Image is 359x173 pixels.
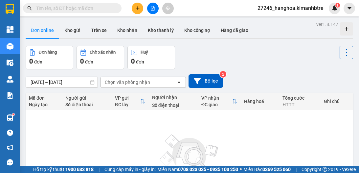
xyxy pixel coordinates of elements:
img: warehouse-icon [7,43,13,50]
span: Hỗ trợ kỹ thuật: [33,166,94,173]
strong: 0369 525 060 [262,167,291,172]
div: VP nhận [201,95,232,101]
input: Select a date range. [26,77,98,87]
img: warehouse-icon [7,76,13,83]
th: Toggle SortBy [112,93,149,110]
span: 1 [336,3,339,8]
img: warehouse-icon [7,114,13,121]
strong: 1900 633 818 [65,167,94,172]
button: Chờ xác nhận0đơn [77,46,124,69]
span: 0 [29,57,33,65]
div: HTTT [282,102,317,107]
div: Hàng hoá [244,99,276,104]
span: Miền Bắc [243,166,291,173]
span: đơn [136,59,144,64]
button: Đơn hàng0đơn [26,46,73,69]
button: Đơn online [26,22,59,38]
div: Tổng cước [282,95,317,101]
span: | [296,166,297,173]
span: question-circle [7,130,13,136]
button: Hàng đã giao [215,22,254,38]
input: Tìm tên, số ĐT hoặc mã đơn [36,5,114,12]
button: aim [162,3,174,14]
div: Ghi chú [324,99,349,104]
span: ⚪️ [240,168,242,171]
span: caret-down [347,5,352,11]
span: Cung cấp máy in - giấy in: [104,166,156,173]
button: Kho công nợ [179,22,215,38]
strong: 0708 023 035 - 0935 103 250 [178,167,238,172]
button: Trên xe [86,22,112,38]
div: Người nhận [152,95,195,100]
span: Miền Nam [157,166,238,173]
div: ver 1.8.147 [316,21,338,28]
span: aim [166,6,170,11]
button: Kho thanh lý [143,22,179,38]
sup: 2 [220,71,226,78]
span: message [7,159,13,165]
img: icon-new-feature [332,5,338,11]
div: Tạo kho hàng mới [340,22,353,36]
img: logo-vxr [6,4,14,14]
img: dashboard-icon [7,26,13,33]
span: đơn [34,59,42,64]
div: Huỷ [141,50,148,55]
div: Đơn hàng [39,50,57,55]
button: plus [132,3,143,14]
span: | [99,166,100,173]
div: ĐC lấy [115,102,140,107]
button: caret-down [344,3,355,14]
img: warehouse-icon [7,59,13,66]
svg: open [176,80,182,85]
sup: 1 [12,113,14,115]
th: Toggle SortBy [198,93,241,110]
span: 0 [131,57,135,65]
span: notification [7,144,13,151]
button: Bộ lọc [189,74,223,88]
div: Mã đơn [29,95,59,101]
span: copyright [323,167,327,172]
sup: 1 [335,3,340,8]
button: Kho nhận [112,22,143,38]
button: file-add [147,3,159,14]
span: file-add [150,6,155,11]
span: 27246_hanghoa.kimanhbtre [252,4,329,12]
button: Kho gửi [59,22,86,38]
div: ĐC giao [201,102,232,107]
div: Số điện thoại [65,102,108,107]
span: đơn [85,59,93,64]
div: Ngày tạo [29,102,59,107]
span: 0 [80,57,84,65]
div: Người gửi [65,95,108,101]
span: plus [135,6,140,11]
button: Huỷ0đơn [127,46,175,69]
div: Chọn văn phòng nhận [105,79,150,86]
div: Chờ xác nhận [90,50,116,55]
img: solution-icon [7,92,13,99]
div: Số điện thoại [152,103,195,108]
div: VP gửi [115,95,140,101]
span: search [27,6,32,11]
